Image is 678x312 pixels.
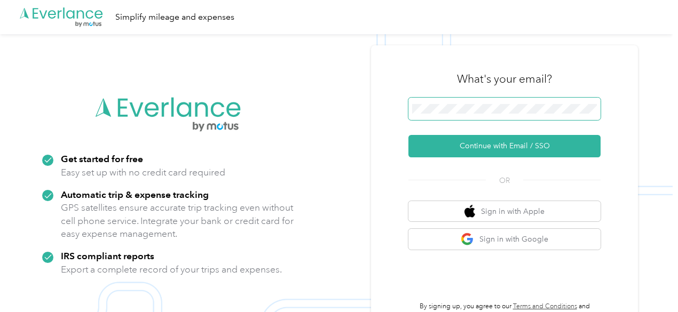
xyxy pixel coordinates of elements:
[61,166,225,179] p: Easy set up with no credit card required
[486,175,523,186] span: OR
[115,11,234,24] div: Simplify mileage and expenses
[408,135,601,157] button: Continue with Email / SSO
[61,153,143,164] strong: Get started for free
[457,71,552,86] h3: What's your email?
[513,302,577,310] a: Terms and Conditions
[461,233,474,246] img: google logo
[408,229,601,250] button: google logoSign in with Google
[61,201,294,241] p: GPS satellites ensure accurate trip tracking even without cell phone service. Integrate your bank...
[464,205,475,218] img: apple logo
[61,250,154,261] strong: IRS compliant reports
[61,263,282,276] p: Export a complete record of your trips and expenses.
[61,189,209,200] strong: Automatic trip & expense tracking
[408,201,601,222] button: apple logoSign in with Apple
